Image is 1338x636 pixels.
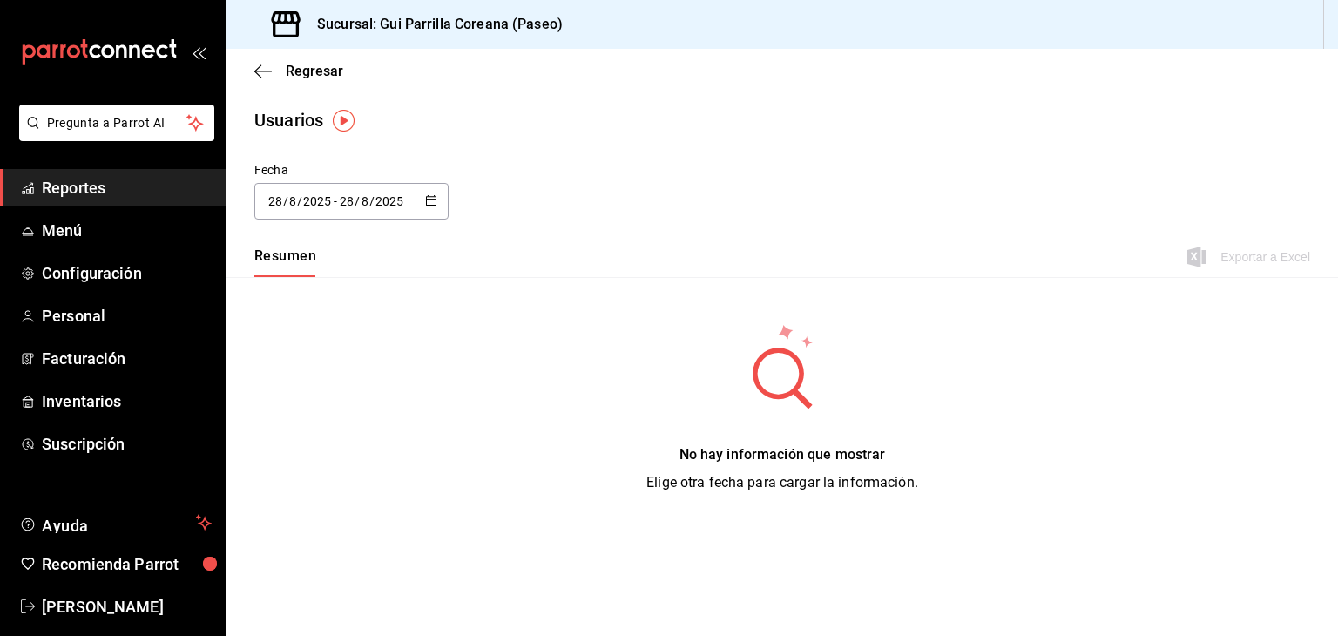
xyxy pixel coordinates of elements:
div: Usuarios [254,107,323,133]
span: Menú [42,219,212,242]
input: Day [339,194,355,208]
input: Month [361,194,369,208]
input: Month [288,194,297,208]
img: Tooltip marker [333,110,355,132]
span: / [369,194,375,208]
span: / [283,194,288,208]
span: / [355,194,360,208]
div: No hay información que mostrar [646,444,918,465]
span: Configuración [42,261,212,285]
span: Suscripción [42,432,212,456]
div: Fecha [254,161,449,179]
input: Day [267,194,283,208]
span: / [297,194,302,208]
input: Year [375,194,404,208]
button: Pregunta a Parrot AI [19,105,214,141]
span: [PERSON_NAME] [42,595,212,619]
span: Recomienda Parrot [42,552,212,576]
span: Elige otra fecha para cargar la información. [646,474,918,491]
h3: Sucursal: Gui Parrilla Coreana (Paseo) [303,14,563,35]
button: open_drawer_menu [192,45,206,59]
input: Year [302,194,332,208]
span: Inventarios [42,389,212,413]
button: Regresar [254,63,343,79]
span: Regresar [286,63,343,79]
span: Pregunta a Parrot AI [47,114,187,132]
span: Reportes [42,176,212,200]
span: Ayuda [42,512,189,533]
a: Pregunta a Parrot AI [12,126,214,145]
span: - [334,194,337,208]
button: Resumen [254,247,316,277]
span: Personal [42,304,212,328]
span: Facturación [42,347,212,370]
div: navigation tabs [254,247,316,277]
